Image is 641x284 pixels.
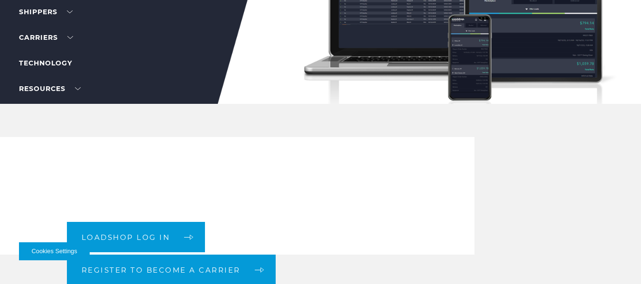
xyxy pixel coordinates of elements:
a: RESOURCES [19,84,81,93]
span: Loadshop log in [82,234,170,241]
span: Register to become a carrier [82,266,241,274]
a: SHIPPERS [19,8,73,16]
a: Technology [19,59,72,67]
button: Cookies Settings [19,242,90,260]
a: Loadshop log in arrow arrow [67,222,205,252]
a: Carriers [19,33,73,42]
